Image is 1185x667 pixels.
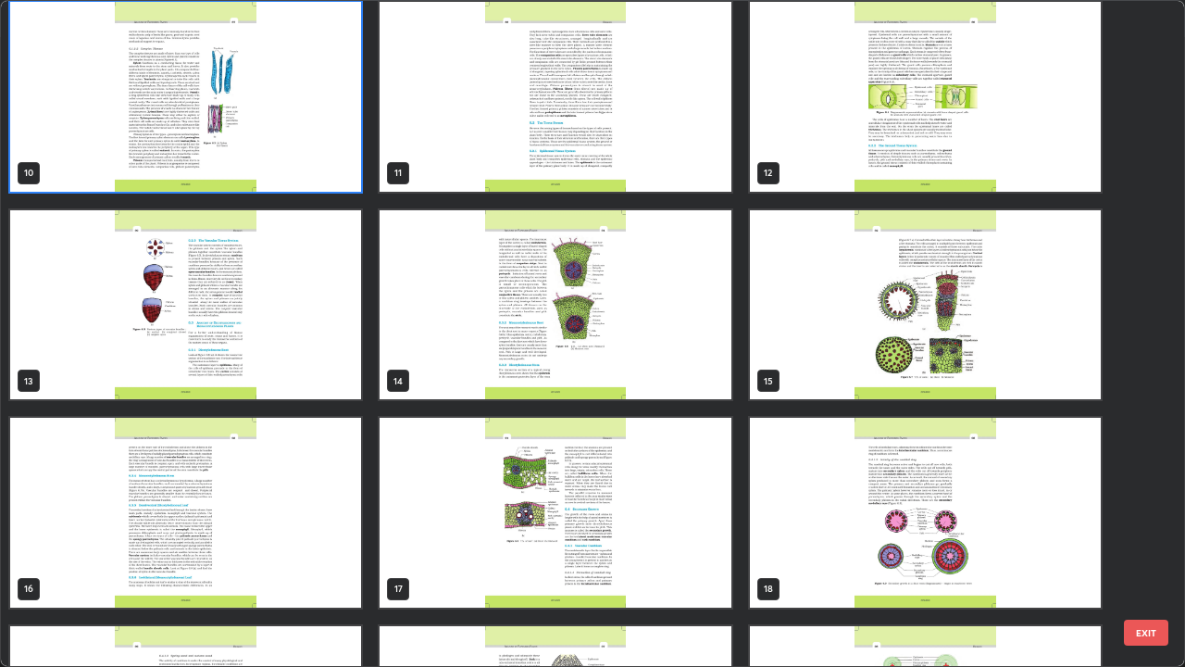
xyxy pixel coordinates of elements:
[10,210,361,400] img: 1725872356JVV37G.pdf
[380,2,730,192] img: 1725872356JVV37G.pdf
[750,418,1101,608] img: 1725872356JVV37G.pdf
[1,1,1152,666] div: grid
[10,418,361,608] img: 1725872356JVV37G.pdf
[10,2,361,192] img: 1725872356JVV37G.pdf
[380,210,730,400] img: 1725872356JVV37G.pdf
[750,2,1101,192] img: 1725872356JVV37G.pdf
[380,418,730,608] img: 1725872356JVV37G.pdf
[750,210,1101,400] img: 1725872356JVV37G.pdf
[1124,620,1168,646] button: EXIT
